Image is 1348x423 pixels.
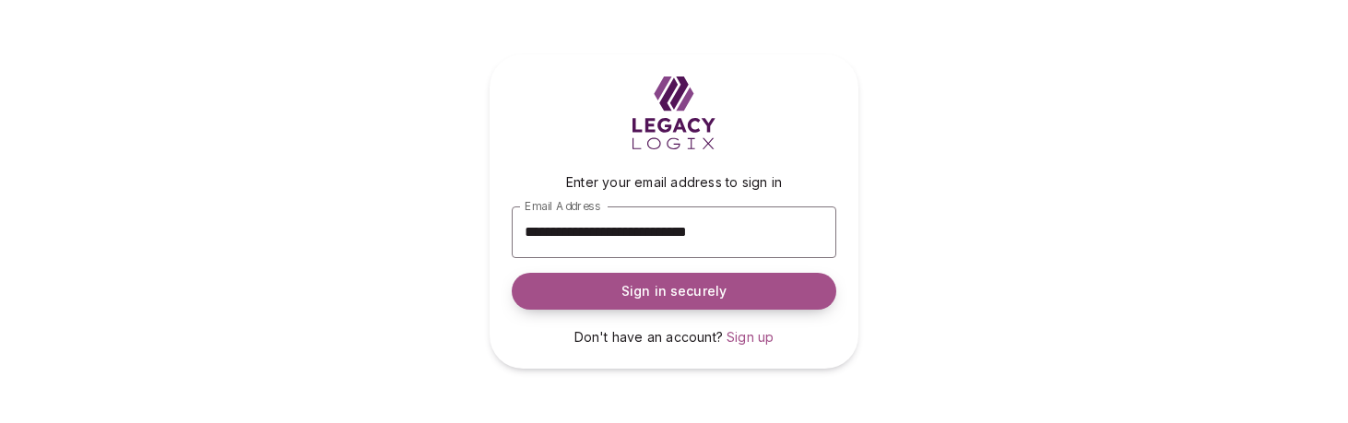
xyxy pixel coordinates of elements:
span: Email Address [525,199,600,213]
span: Enter your email address to sign in [566,174,782,190]
span: Sign in securely [621,282,727,300]
a: Sign up [727,328,774,347]
span: Sign up [727,329,774,345]
button: Sign in securely [512,273,836,310]
span: Don't have an account? [574,329,723,345]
